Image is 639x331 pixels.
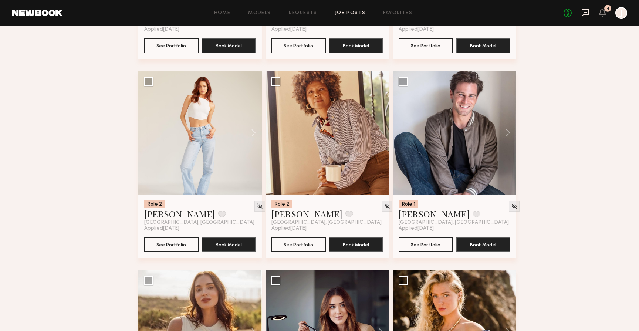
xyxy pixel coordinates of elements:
button: Book Model [202,237,256,252]
img: Unhide Model [257,203,263,209]
a: Book Model [329,42,383,48]
a: [PERSON_NAME] [399,208,470,220]
button: Book Model [329,38,383,53]
div: 4 [606,7,609,11]
span: [GEOGRAPHIC_DATA], [GEOGRAPHIC_DATA] [399,220,509,226]
a: Favorites [383,11,412,16]
button: See Portfolio [271,237,326,252]
button: See Portfolio [144,38,199,53]
div: Role 2 [144,200,165,208]
div: Applied [DATE] [144,226,256,232]
span: [GEOGRAPHIC_DATA], [GEOGRAPHIC_DATA] [271,220,382,226]
span: [GEOGRAPHIC_DATA], [GEOGRAPHIC_DATA] [144,220,254,226]
button: See Portfolio [399,38,453,53]
button: Book Model [456,38,510,53]
a: Book Model [202,42,256,48]
img: Unhide Model [511,203,517,209]
img: Unhide Model [384,203,390,209]
div: Applied [DATE] [271,226,383,232]
a: Book Model [202,241,256,247]
a: Book Model [456,42,510,48]
div: Applied [DATE] [399,226,510,232]
a: Book Model [456,241,510,247]
div: Role 1 [399,200,418,208]
a: Requests [289,11,317,16]
a: [PERSON_NAME] [271,208,342,220]
div: Applied [DATE] [399,27,510,33]
button: Book Model [456,237,510,252]
a: J [615,7,627,19]
a: Models [248,11,271,16]
a: [PERSON_NAME] [144,208,215,220]
button: Book Model [329,237,383,252]
div: Role 2 [271,200,292,208]
a: Job Posts [335,11,366,16]
div: Applied [DATE] [144,27,256,33]
div: Applied [DATE] [271,27,383,33]
button: Book Model [202,38,256,53]
button: See Portfolio [271,38,326,53]
button: See Portfolio [144,237,199,252]
a: Home [214,11,231,16]
button: See Portfolio [399,237,453,252]
a: Book Model [329,241,383,247]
